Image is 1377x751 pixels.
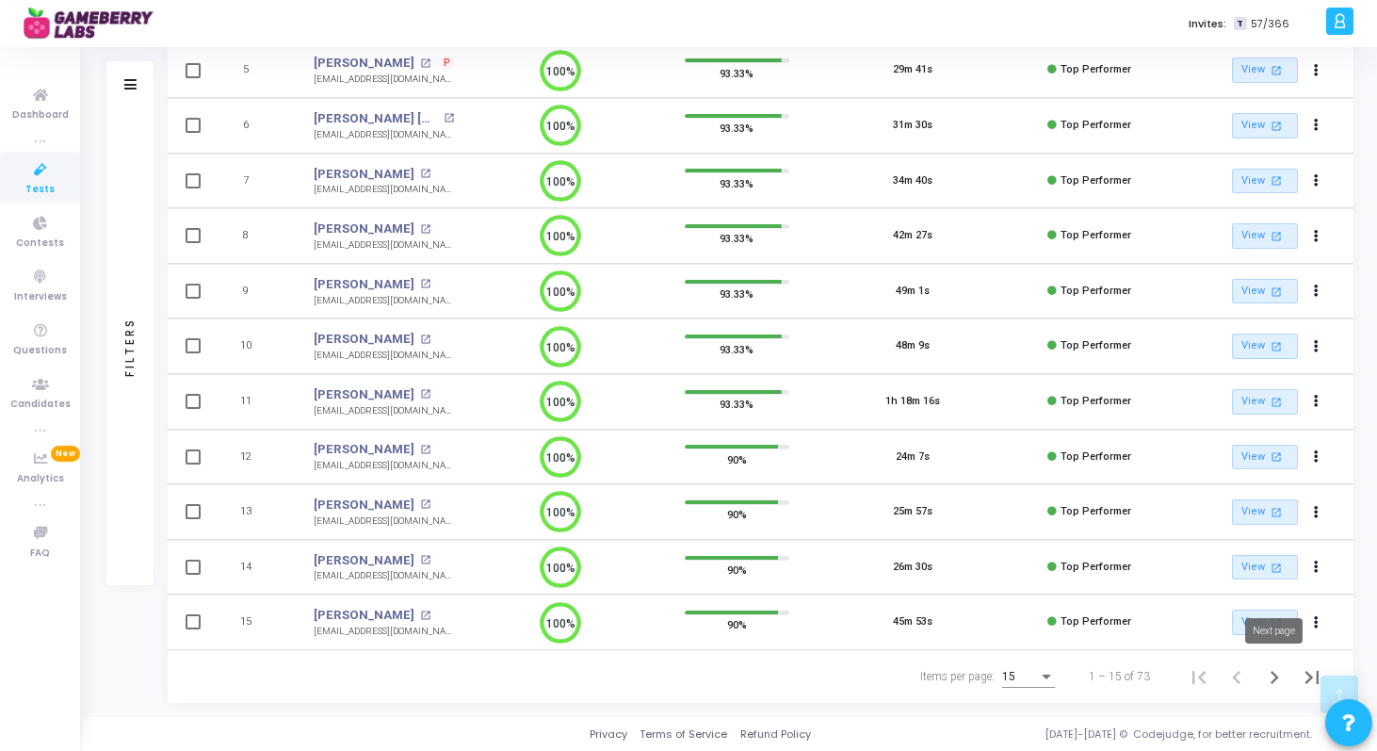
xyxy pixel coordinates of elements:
[896,338,930,354] div: 48m 9s
[1232,57,1298,83] a: View
[444,56,450,71] span: P
[720,63,753,82] span: 93.33%
[720,119,753,138] span: 93.33%
[420,58,430,69] mat-icon: open_in_new
[1061,339,1131,351] span: Top Performer
[1268,560,1284,576] mat-icon: open_in_new
[1304,334,1330,360] button: Actions
[1234,17,1246,31] span: T
[30,546,50,562] span: FAQ
[314,459,454,473] div: [EMAIL_ADDRESS][DOMAIN_NAME]
[24,5,165,42] img: logo
[13,343,67,359] span: Questions
[1268,118,1284,134] mat-icon: open_in_new
[893,504,932,520] div: 25m 57s
[1061,561,1131,573] span: Top Performer
[1304,554,1330,580] button: Actions
[314,73,454,87] div: [EMAIL_ADDRESS][DOMAIN_NAME]
[1255,658,1293,695] button: Next page
[314,128,454,142] div: [EMAIL_ADDRESS][DOMAIN_NAME]
[121,243,138,450] div: Filters
[420,389,430,400] mat-icon: open_in_new
[720,229,753,248] span: 93.33%
[1304,499,1330,526] button: Actions
[12,107,69,123] span: Dashboard
[420,169,430,179] mat-icon: open_in_new
[215,430,295,485] td: 12
[215,264,295,319] td: 9
[215,595,295,650] td: 15
[1304,223,1330,250] button: Actions
[215,154,295,209] td: 7
[314,440,414,459] a: [PERSON_NAME]
[1061,505,1131,517] span: Top Performer
[1232,555,1298,580] a: View
[893,560,932,576] div: 26m 30s
[893,228,932,244] div: 42m 27s
[1061,450,1131,463] span: Top Performer
[215,318,295,374] td: 10
[893,62,932,78] div: 29m 41s
[1304,388,1330,415] button: Actions
[1268,394,1284,410] mat-icon: open_in_new
[727,505,747,524] span: 90%
[1268,172,1284,188] mat-icon: open_in_new
[1002,670,1015,683] span: 15
[1268,449,1284,465] mat-icon: open_in_new
[1268,504,1284,520] mat-icon: open_in_new
[314,275,414,294] a: [PERSON_NAME]
[1180,658,1218,695] button: First page
[1304,57,1330,84] button: Actions
[1061,229,1131,241] span: Top Performer
[1293,658,1331,695] button: Last page
[640,727,727,743] a: Terms of Service
[314,514,454,529] div: [EMAIL_ADDRESS][DOMAIN_NAME]
[1061,63,1131,75] span: Top Performer
[1304,278,1330,304] button: Actions
[215,98,295,154] td: 6
[1218,658,1255,695] button: Previous page
[893,614,932,630] div: 45m 53s
[314,496,414,514] a: [PERSON_NAME]
[420,224,430,235] mat-icon: open_in_new
[314,330,414,349] a: [PERSON_NAME]
[1304,168,1330,194] button: Actions
[590,727,627,743] a: Privacy
[720,173,753,192] span: 93.33%
[1304,113,1330,139] button: Actions
[1232,334,1298,359] a: View
[420,445,430,455] mat-icon: open_in_new
[314,238,454,253] div: [EMAIL_ADDRESS][DOMAIN_NAME]
[314,385,414,404] a: [PERSON_NAME]
[1232,279,1298,304] a: View
[215,484,295,540] td: 13
[1251,16,1289,32] span: 57/366
[215,540,295,596] td: 14
[740,727,811,743] a: Refund Policy
[1245,618,1303,644] div: Next page
[720,395,753,414] span: 93.33%
[314,569,454,583] div: [EMAIL_ADDRESS][DOMAIN_NAME]
[314,220,414,238] a: [PERSON_NAME]
[420,335,430,345] mat-icon: open_in_new
[314,183,454,197] div: [EMAIL_ADDRESS][DOMAIN_NAME]
[1232,113,1298,139] a: View
[1061,285,1131,297] span: Top Performer
[17,471,64,487] span: Analytics
[51,446,80,462] span: New
[1304,610,1330,636] button: Actions
[314,54,414,73] a: [PERSON_NAME]
[314,606,414,625] a: [PERSON_NAME]
[314,165,414,184] a: [PERSON_NAME]
[1268,284,1284,300] mat-icon: open_in_new
[727,615,747,634] span: 90%
[920,668,995,685] div: Items per page:
[420,499,430,510] mat-icon: open_in_new
[720,339,753,358] span: 93.33%
[1061,119,1131,131] span: Top Performer
[1189,16,1226,32] label: Invites:
[10,397,71,413] span: Candidates
[215,208,295,264] td: 8
[893,173,932,189] div: 34m 40s
[215,42,295,98] td: 5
